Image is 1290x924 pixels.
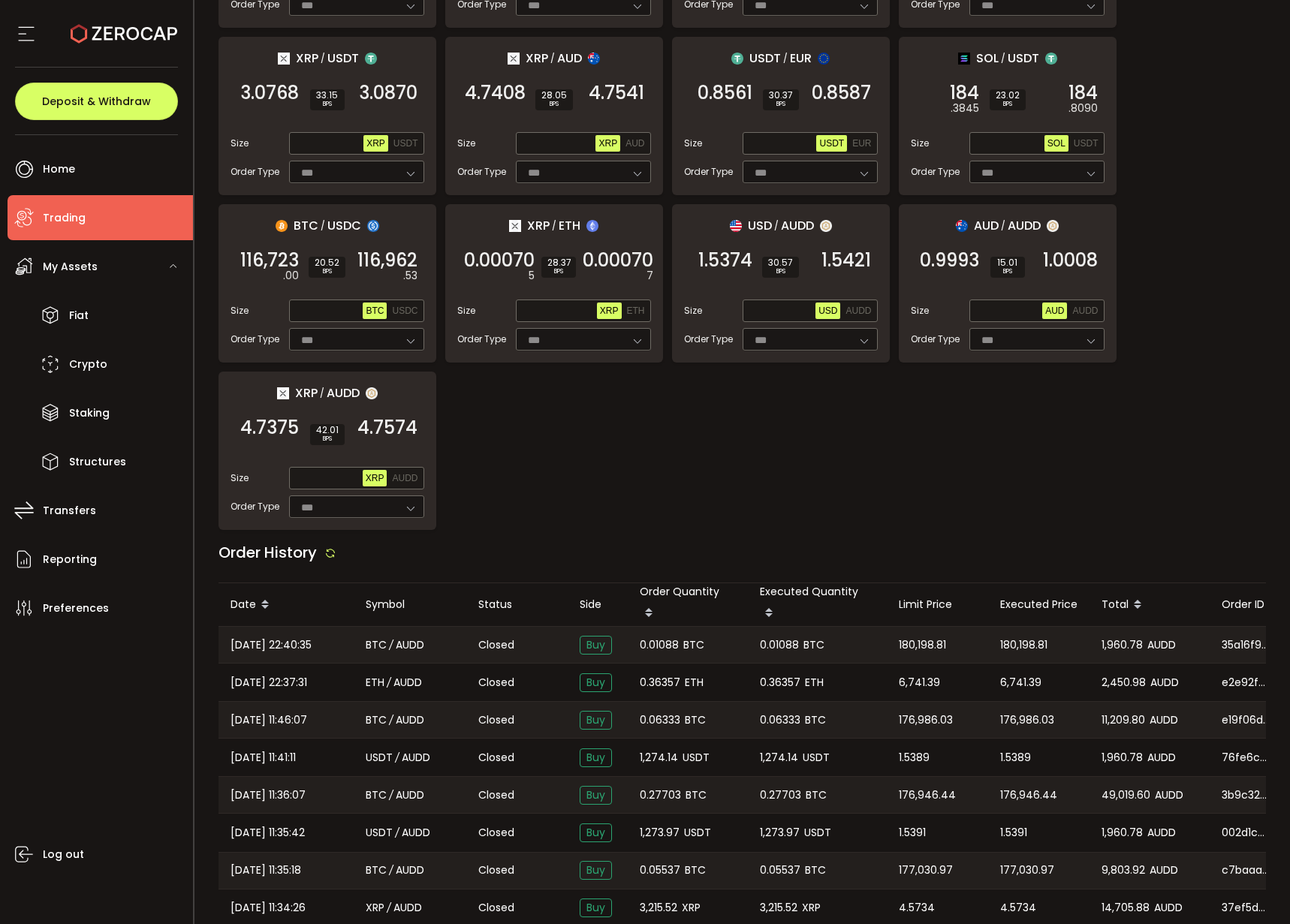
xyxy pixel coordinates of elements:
[457,165,506,179] span: Order Type
[320,387,324,400] em: /
[951,101,979,116] em: .3845
[627,305,645,316] span: ETH
[366,749,393,766] span: USDT
[392,305,417,316] span: USDC
[958,53,970,65] img: sol_portfolio.png
[783,52,788,65] em: /
[768,258,793,267] span: 30.57
[69,354,107,375] span: Crypto
[684,304,702,318] span: Size
[327,49,359,68] span: USDT
[478,712,514,728] span: Closed
[321,219,325,233] em: /
[395,824,399,841] em: /
[393,899,422,916] span: AUDD
[804,824,831,841] span: USDT
[996,267,1019,276] i: BPS
[698,86,752,101] span: 0.8561
[640,749,678,766] span: 1,274.14
[988,596,1090,613] div: Executed Price
[465,86,526,101] span: 4.7408
[1102,899,1150,916] span: 14,705.88
[231,471,249,485] span: Size
[683,749,710,766] span: USDT
[580,748,612,767] span: Buy
[366,899,384,916] span: XRP
[366,473,384,483] span: XRP
[389,862,393,879] em: /
[1008,216,1041,235] span: AUDD
[686,787,707,804] span: BTC
[625,138,644,149] span: AUD
[466,596,568,613] div: Status
[43,158,75,180] span: Home
[1074,138,1099,149] span: USDT
[296,49,318,68] span: XRP
[396,712,424,729] span: AUDD
[583,253,653,268] span: 0.00070
[294,216,318,235] span: BTC
[803,637,824,654] span: BTC
[760,862,800,879] span: 0.05537
[911,165,960,179] span: Order Type
[387,674,391,691] em: /
[1045,53,1057,65] img: usdt_portfolio.svg
[389,302,420,319] button: USDC
[231,304,249,318] span: Size
[231,500,279,513] span: Order Type
[1071,135,1102,152] button: USDT
[366,138,385,149] span: XRP
[43,549,97,570] span: Reporting
[818,53,830,65] img: eur_portfolio.svg
[1102,824,1143,841] span: 1,960.78
[698,253,752,268] span: 1.5374
[42,96,151,107] span: Deposit & Withdraw
[1068,101,1098,116] em: .8090
[1222,712,1270,728] span: e19f06dd-6b0a-4a5d-9db8-4dd5f0291723
[43,256,98,278] span: My Assets
[819,138,844,149] span: USDT
[231,862,301,879] span: [DATE] 11:35:18
[402,824,430,841] span: AUDD
[231,333,279,346] span: Order Type
[396,637,424,654] span: AUDD
[1147,637,1176,654] span: AUDD
[1008,49,1039,68] span: USDT
[769,100,793,109] i: BPS
[845,305,871,316] span: AUDD
[1102,637,1143,654] span: 1,960.78
[366,787,387,804] span: BTC
[852,138,871,149] span: EUR
[805,862,826,879] span: BTC
[327,216,361,235] span: USDC
[996,91,1020,100] span: 23.02
[748,583,887,626] div: Executed Quantity
[231,637,312,654] span: [DATE] 22:40:35
[684,333,733,346] span: Order Type
[1072,305,1098,316] span: AUDD
[547,258,570,267] span: 28.37
[685,712,706,729] span: BTC
[580,786,612,805] span: Buy
[43,844,84,865] span: Log out
[478,637,514,653] span: Closed
[219,592,354,618] div: Date
[899,862,953,879] span: 177,030.97
[43,500,96,522] span: Transfers
[393,138,418,149] span: USDT
[240,86,299,101] span: 3.0768
[1000,674,1041,691] span: 6,741.39
[1090,592,1210,618] div: Total
[464,253,535,268] span: 0.00070
[1222,637,1270,653] span: 35a16f99-1475-4d00-a61c-e42fc84045a0
[1150,674,1179,691] span: AUDD
[1069,302,1101,319] button: AUDD
[911,137,929,150] span: Size
[1000,787,1057,804] span: 176,946.44
[393,674,422,691] span: AUDD
[842,302,874,319] button: AUDD
[806,787,827,804] span: BTC
[43,207,86,229] span: Trading
[598,138,617,149] span: XRP
[403,268,417,284] em: .53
